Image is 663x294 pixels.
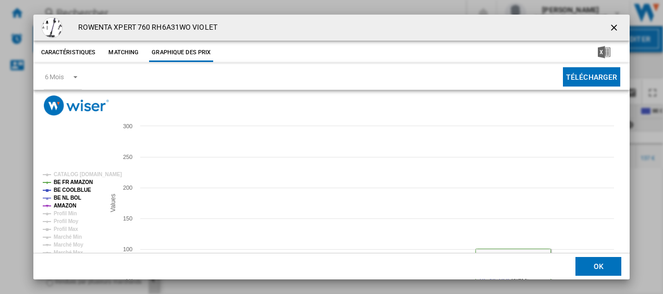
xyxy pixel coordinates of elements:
[44,95,109,116] img: logo_wiser_300x94.png
[45,73,64,81] div: 6 Mois
[101,43,146,62] button: Matching
[54,242,83,248] tspan: Marché Moy
[54,179,93,185] tspan: BE FR AMAZON
[605,17,625,38] button: getI18NText('BUTTONS.CLOSE_DIALOG')
[123,154,132,160] tspan: 250
[33,15,630,279] md-dialog: Product popup
[54,250,83,255] tspan: Marché Max
[54,203,76,209] tspan: AMAZON
[123,185,132,191] tspan: 200
[54,187,91,193] tspan: BE COOLBLUE
[54,234,82,240] tspan: Marché Min
[54,218,79,224] tspan: Profil Moy
[54,226,78,232] tspan: Profil Max
[109,194,116,212] tspan: Values
[563,67,621,87] button: Télécharger
[609,22,621,35] ng-md-icon: getI18NText('BUTTONS.CLOSE_DIALOG')
[54,171,122,177] tspan: CATALOG [DOMAIN_NAME]
[73,22,217,33] h4: ROWENTA XPERT 760 RH6A31WO VIOLET
[581,43,627,62] button: Télécharger au format Excel
[123,246,132,252] tspan: 100
[54,195,81,201] tspan: BE NL BOL
[598,46,610,58] img: excel-24x24.png
[42,17,63,38] img: 71vv-ivTd+L._AC_SY300_SX300_.jpg
[149,43,213,62] button: Graphique des prix
[123,123,132,129] tspan: 300
[54,211,77,216] tspan: Profil Min
[123,215,132,222] tspan: 150
[575,257,621,276] button: OK
[39,43,99,62] button: Caractéristiques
